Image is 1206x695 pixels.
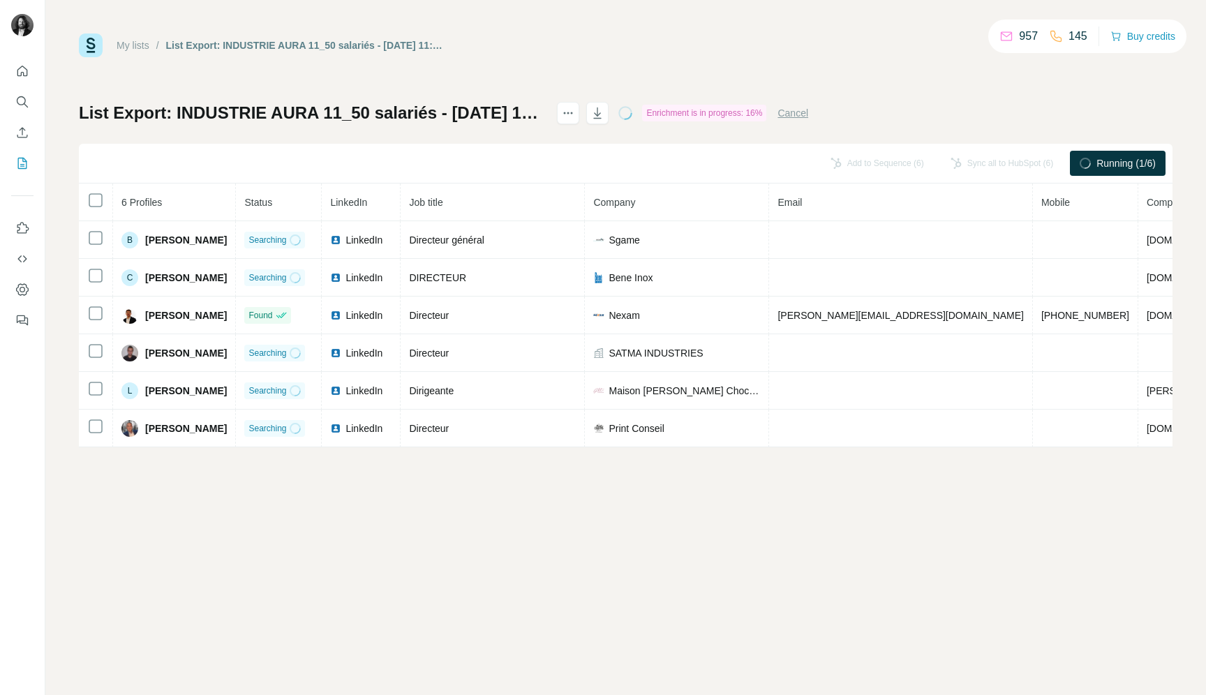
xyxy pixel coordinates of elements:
[79,102,544,124] h1: List Export: INDUSTRIE AURA 11_50 salariés - [DATE] 11:41
[593,385,604,396] img: company-logo
[145,346,227,360] span: [PERSON_NAME]
[609,384,760,398] span: Maison [PERSON_NAME] Chocolatier - Pâtissier
[609,271,653,285] span: Bene Inox
[121,197,162,208] span: 6 Profiles
[1069,28,1087,45] p: 145
[345,421,382,435] span: LinkedIn
[409,347,449,359] span: Directeur
[145,308,227,322] span: [PERSON_NAME]
[345,346,382,360] span: LinkedIn
[11,14,33,36] img: Avatar
[609,308,639,322] span: Nexam
[1041,197,1070,208] span: Mobile
[11,277,33,302] button: Dashboard
[248,234,286,246] span: Searching
[330,347,341,359] img: LinkedIn logo
[409,197,442,208] span: Job title
[121,232,138,248] div: B
[11,151,33,176] button: My lists
[248,309,272,322] span: Found
[593,234,604,246] img: company-logo
[593,272,604,283] img: company-logo
[777,310,1023,321] span: [PERSON_NAME][EMAIL_ADDRESS][DOMAIN_NAME]
[593,424,604,433] img: company-logo
[117,40,149,51] a: My lists
[11,120,33,145] button: Enrich CSV
[330,310,341,321] img: LinkedIn logo
[11,216,33,241] button: Use Surfe on LinkedIn
[409,385,454,396] span: Dirigeante
[145,421,227,435] span: [PERSON_NAME]
[121,382,138,399] div: L
[409,272,466,283] span: DIRECTEUR
[11,89,33,114] button: Search
[248,347,286,359] span: Searching
[409,234,484,246] span: Directeur général
[121,307,138,324] img: Avatar
[609,346,703,360] span: SATMA INDUSTRIES
[244,197,272,208] span: Status
[345,308,382,322] span: LinkedIn
[11,246,33,271] button: Use Surfe API
[121,269,138,286] div: C
[121,345,138,361] img: Avatar
[121,420,138,437] img: Avatar
[593,197,635,208] span: Company
[609,421,664,435] span: Print Conseil
[777,106,808,120] button: Cancel
[330,197,367,208] span: LinkedIn
[1019,28,1038,45] p: 957
[345,233,382,247] span: LinkedIn
[409,310,449,321] span: Directeur
[156,38,159,52] li: /
[345,384,382,398] span: LinkedIn
[145,384,227,398] span: [PERSON_NAME]
[642,105,766,121] div: Enrichment is in progress: 16%
[145,233,227,247] span: [PERSON_NAME]
[1096,156,1156,170] span: Running (1/6)
[145,271,227,285] span: [PERSON_NAME]
[557,102,579,124] button: actions
[609,233,639,247] span: Sgame
[1110,27,1175,46] button: Buy credits
[11,59,33,84] button: Quick start
[248,271,286,284] span: Searching
[345,271,382,285] span: LinkedIn
[248,384,286,397] span: Searching
[409,423,449,434] span: Directeur
[11,308,33,333] button: Feedback
[1041,310,1129,321] span: [PHONE_NUMBER]
[248,422,286,435] span: Searching
[777,197,802,208] span: Email
[330,385,341,396] img: LinkedIn logo
[330,423,341,434] img: LinkedIn logo
[166,38,443,52] div: List Export: INDUSTRIE AURA 11_50 salariés - [DATE] 11:41
[593,310,604,321] img: company-logo
[330,272,341,283] img: LinkedIn logo
[79,33,103,57] img: Surfe Logo
[330,234,341,246] img: LinkedIn logo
